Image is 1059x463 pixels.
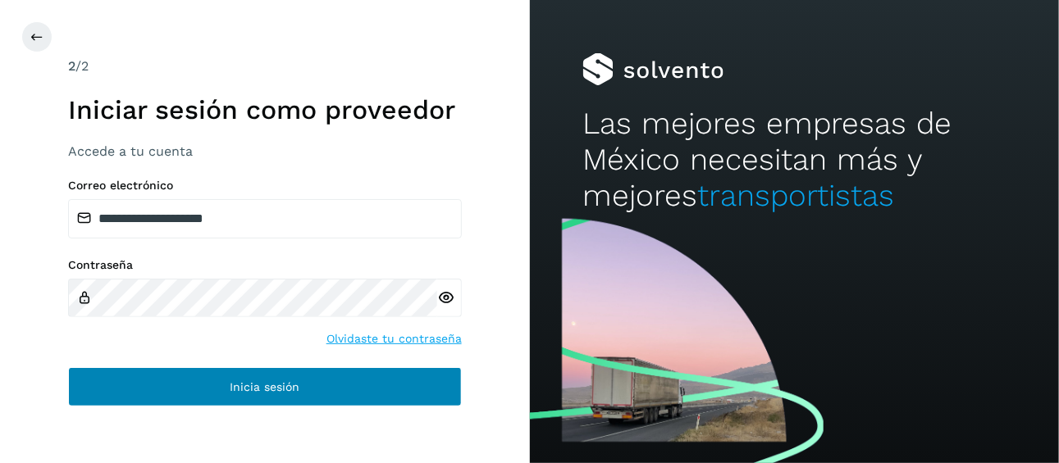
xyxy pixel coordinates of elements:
[68,94,462,125] h1: Iniciar sesión como proveedor
[68,367,462,406] button: Inicia sesión
[68,57,462,76] div: /2
[697,178,894,213] span: transportistas
[68,179,462,193] label: Correo electrónico
[230,381,299,393] span: Inicia sesión
[68,58,75,74] span: 2
[68,143,462,159] h3: Accede a tu cuenta
[326,330,462,347] a: Olvidaste tu contraseña
[582,106,1006,215] h2: Las mejores empresas de México necesitan más y mejores
[68,258,462,272] label: Contraseña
